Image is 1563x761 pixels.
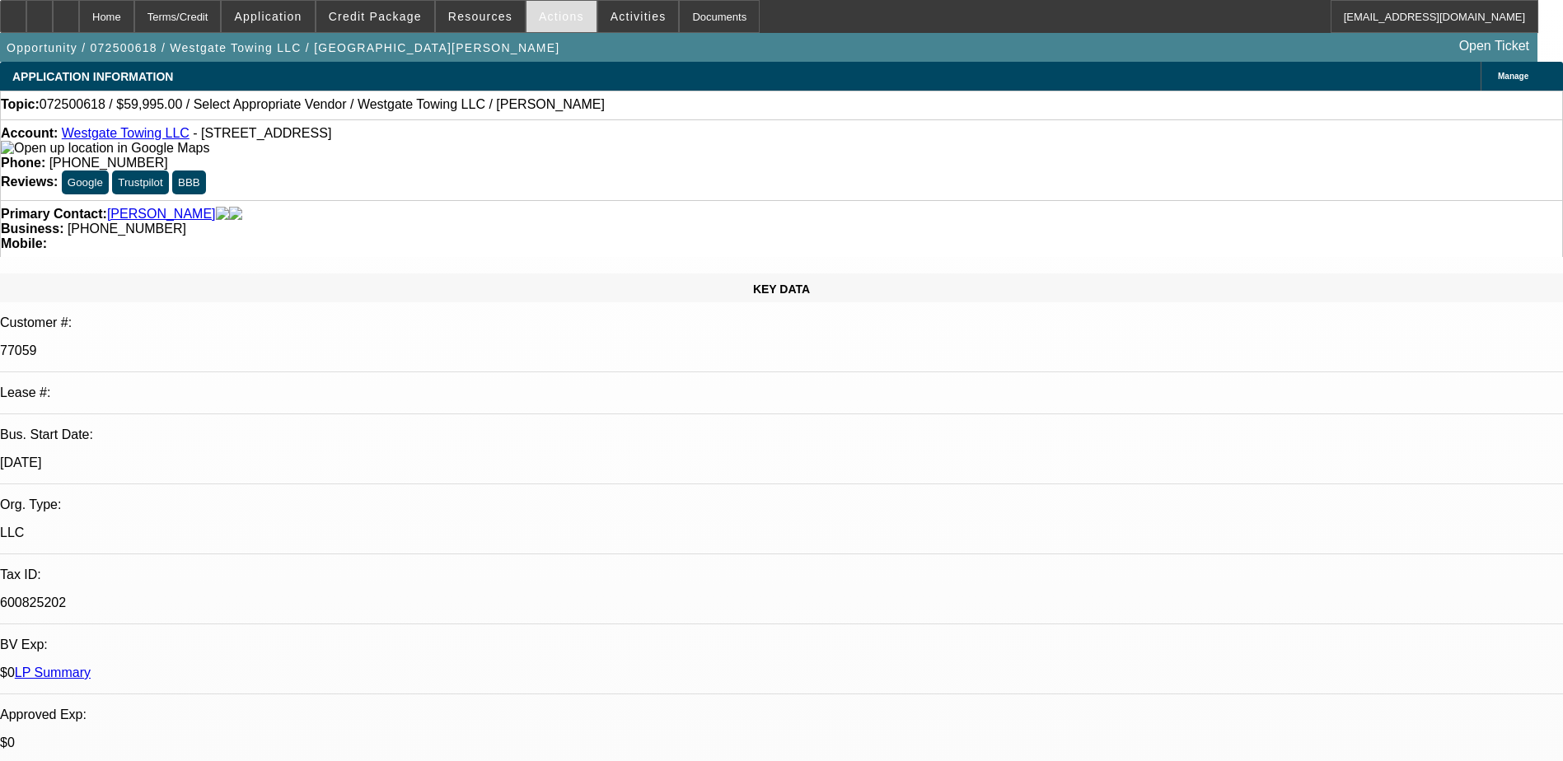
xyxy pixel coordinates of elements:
[7,41,560,54] span: Opportunity / 072500618 / Westgate Towing LLC / [GEOGRAPHIC_DATA][PERSON_NAME]
[611,10,667,23] span: Activities
[1,236,47,250] strong: Mobile:
[1,141,209,155] a: View Google Maps
[234,10,302,23] span: Application
[1,175,58,189] strong: Reviews:
[1,207,107,222] strong: Primary Contact:
[107,207,216,222] a: [PERSON_NAME]
[112,170,168,194] button: Trustpilot
[216,207,229,222] img: facebook-icon.png
[68,222,186,236] span: [PHONE_NUMBER]
[1,97,40,112] strong: Topic:
[1,222,63,236] strong: Business:
[448,10,512,23] span: Resources
[40,97,605,112] span: 072500618 / $59,995.00 / Select Appropriate Vendor / Westgate Towing LLC / [PERSON_NAME]
[526,1,597,32] button: Actions
[539,10,584,23] span: Actions
[1,141,209,156] img: Open up location in Google Maps
[329,10,422,23] span: Credit Package
[436,1,525,32] button: Resources
[172,170,206,194] button: BBB
[222,1,314,32] button: Application
[62,126,190,140] a: Westgate Towing LLC
[62,170,109,194] button: Google
[1,156,45,170] strong: Phone:
[193,126,331,140] span: - [STREET_ADDRESS]
[598,1,679,32] button: Activities
[229,207,242,222] img: linkedin-icon.png
[1453,32,1536,60] a: Open Ticket
[1498,72,1528,81] span: Manage
[15,665,91,679] a: LP Summary
[1,126,58,140] strong: Account:
[12,70,173,83] span: APPLICATION INFORMATION
[753,282,810,296] span: KEY DATA
[49,156,168,170] span: [PHONE_NUMBER]
[316,1,434,32] button: Credit Package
